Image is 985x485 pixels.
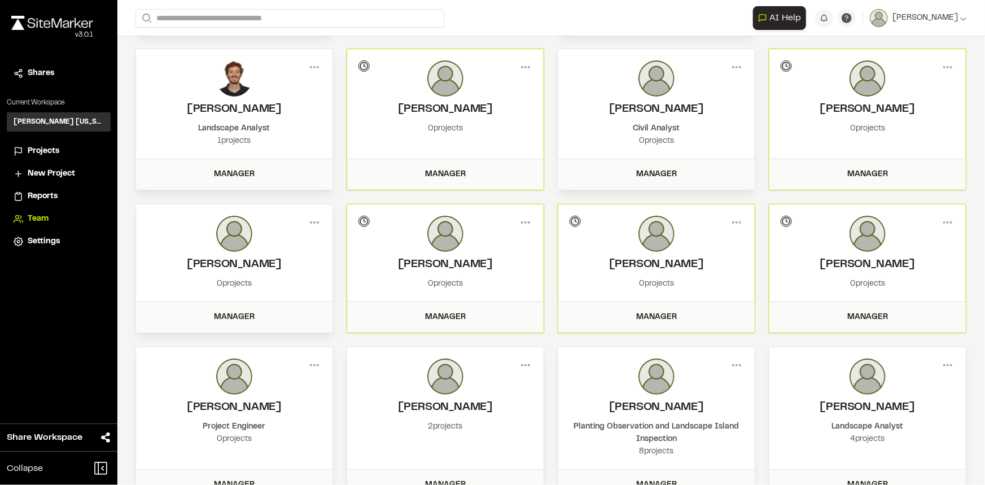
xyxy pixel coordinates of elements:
div: Invitation Pending... [358,60,370,72]
div: 0 projects [781,123,955,135]
img: photo [638,359,675,395]
div: Invitation Pending... [781,216,792,227]
span: Share Workspace [7,431,82,444]
span: Settings [28,235,60,248]
h2: Tyrone Morton [781,101,955,118]
img: photo [427,60,463,97]
img: photo [216,359,252,395]
span: New Project [28,168,75,180]
span: Collapse [7,462,43,475]
span: AI Help [769,11,801,25]
span: Projects [28,145,59,158]
h3: [PERSON_NAME] [US_STATE] [14,117,104,127]
div: Manager [565,311,748,324]
button: Open AI Assistant [753,6,806,30]
a: New Project [14,168,104,180]
div: Invitation Pending... [358,216,370,227]
img: photo [427,359,463,395]
h2: James Alpers [781,256,955,273]
div: Manager [776,168,959,181]
h2: Matthew Ontiveros [358,256,532,273]
div: Manager [565,168,748,181]
div: Manager [354,168,537,181]
h2: Nolen Engelmeyer [358,399,532,416]
h2: Matthew Fontaine [570,256,743,273]
h2: Paitlyn Anderton [781,399,955,416]
div: Landscape Analyst [147,123,321,135]
span: Team [28,213,49,225]
img: photo [850,359,886,395]
p: Current Workspace [7,98,111,108]
div: Civil Analyst [570,123,743,135]
h2: Brandon Mckinney [570,399,743,416]
div: Manager [776,311,959,324]
img: User [870,9,888,27]
div: Project Engineer [147,421,321,433]
a: Team [14,213,104,225]
button: [PERSON_NAME] [870,9,967,27]
div: 0 projects [147,433,321,445]
img: photo [850,216,886,252]
div: 0 projects [358,123,532,135]
a: Projects [14,145,104,158]
img: rebrand.png [11,16,93,30]
img: photo [638,60,675,97]
div: 8 projects [570,445,743,458]
h2: Kyle Shea [147,101,321,118]
img: photo [427,216,463,252]
div: 0 projects [570,135,743,147]
div: 4 projects [781,433,955,445]
div: Open AI Assistant [753,6,811,30]
img: photo [850,60,886,97]
div: Manager [143,311,326,324]
img: photo [216,60,252,97]
div: 0 projects [570,278,743,290]
div: Oh geez...please don't... [11,30,93,40]
div: 2 projects [358,421,532,433]
button: Search [135,9,156,28]
span: [PERSON_NAME] [892,12,958,24]
div: Invitation Pending... [570,216,581,227]
div: 0 projects [781,278,955,290]
h2: Jack Earney [147,399,321,416]
div: 0 projects [358,278,532,290]
h2: Connor Manley [358,101,532,118]
h2: Triston McKeehan [147,256,321,273]
img: photo [638,216,675,252]
a: Settings [14,235,104,248]
div: Planting Observation and Landscape Island Inspection [570,421,743,445]
div: Invitation Pending... [781,60,792,72]
img: photo [216,216,252,252]
a: Reports [14,190,104,203]
div: 0 projects [147,278,321,290]
a: Shares [14,67,104,80]
span: Shares [28,67,54,80]
div: Manager [354,311,537,324]
span: Reports [28,190,58,203]
div: 1 projects [147,135,321,147]
h2: Edna Rotich [570,101,743,118]
div: Manager [143,168,326,181]
div: Landscape Analyst [781,421,955,433]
